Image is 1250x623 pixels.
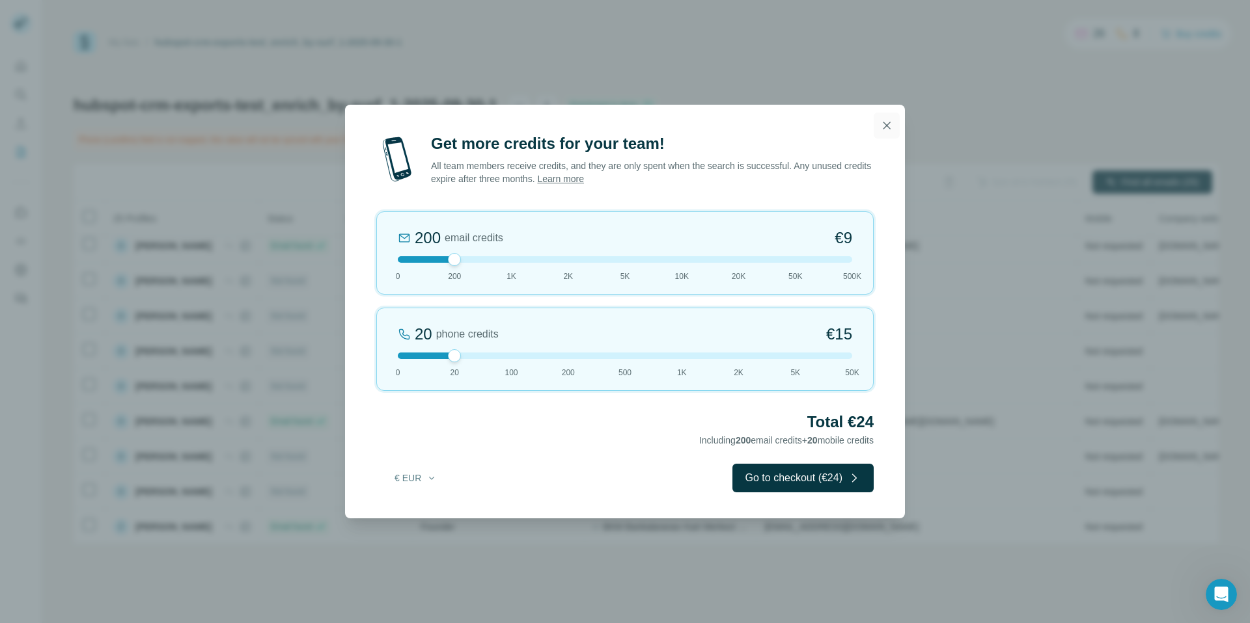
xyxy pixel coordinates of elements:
[732,464,874,492] button: Go to checkout (€24)
[699,435,874,445] span: Including email credits + mobile credits
[396,367,400,378] span: 0
[845,367,859,378] span: 50K
[618,367,632,378] span: 500
[448,271,461,282] span: 200
[445,230,503,246] span: email credits
[1206,579,1237,610] iframe: Intercom live chat
[843,271,861,282] span: 500K
[826,324,852,345] span: €15
[788,271,802,282] span: 50K
[835,228,852,248] span: €9
[734,367,743,378] span: 2K
[562,367,575,378] span: 200
[505,367,518,378] span: 100
[376,133,418,185] img: mobile-phone
[507,271,516,282] span: 1K
[537,174,584,184] a: Learn more
[436,326,499,342] span: phone credits
[451,367,459,378] span: 20
[385,466,446,490] button: € EUR
[415,228,441,248] div: 200
[736,435,751,445] span: 200
[563,271,573,282] span: 2K
[415,324,432,345] div: 20
[431,159,874,185] p: All team members receive credits, and they are only spent when the search is successful. Any unus...
[675,271,689,282] span: 10K
[807,435,818,445] span: 20
[677,367,687,378] span: 1K
[376,412,874,432] h2: Total €24
[396,271,400,282] span: 0
[732,271,745,282] span: 20K
[620,271,630,282] span: 5K
[790,367,800,378] span: 5K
